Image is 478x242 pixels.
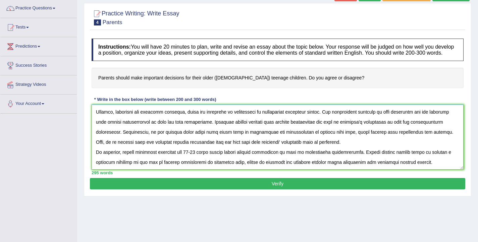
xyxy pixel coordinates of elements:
[92,9,179,25] h2: Practice Writing: Write Essay
[92,97,219,103] div: * Write in the box below (write between 200 and 300 words)
[0,95,77,111] a: Your Account
[0,75,77,92] a: Strategy Videos
[92,68,464,88] h4: Parents should make important decisions for their older ([DEMOGRAPHIC_DATA]) teenage children. Do...
[92,170,464,176] div: 295 words
[0,18,77,35] a: Tests
[94,19,101,25] span: 4
[0,56,77,73] a: Success Stories
[98,44,131,50] b: Instructions:
[0,37,77,54] a: Predictions
[103,19,122,25] small: Parents
[92,39,464,61] h4: You will have 20 minutes to plan, write and revise an essay about the topic below. Your response ...
[90,178,465,189] button: Verify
